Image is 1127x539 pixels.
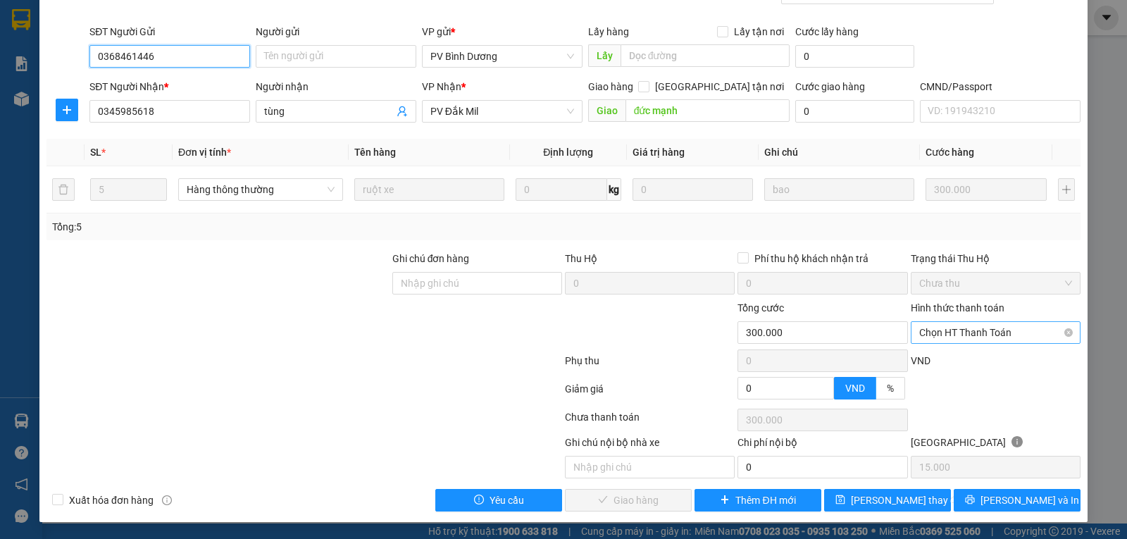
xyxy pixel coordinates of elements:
button: delete [52,178,75,201]
button: save[PERSON_NAME] thay đổi [824,489,951,512]
div: Trạng thái Thu Hộ [911,251,1081,266]
button: plusThêm ĐH mới [695,489,821,512]
div: CMND/Passport [920,79,1081,94]
span: printer [965,495,975,506]
label: Cước lấy hàng [795,26,859,37]
input: Ghi chú đơn hàng [392,272,562,295]
span: VP Nhận [422,81,461,92]
input: Cước lấy hàng [795,45,914,68]
span: Thu Hộ [565,253,597,264]
span: exclamation-circle [474,495,484,506]
span: info-circle [162,495,172,505]
span: Hàng thông thường [187,179,335,200]
div: SĐT Người Gửi [89,24,250,39]
div: Ghi chú nội bộ nhà xe [565,435,735,456]
span: Chưa thu [919,273,1072,294]
span: SL [90,147,101,158]
button: printer[PERSON_NAME] và In [954,489,1081,512]
span: [GEOGRAPHIC_DATA] tận nơi [649,79,790,94]
span: [PERSON_NAME] thay đổi [851,492,964,508]
div: Người nhận [256,79,416,94]
th: Ghi chú [759,139,920,166]
span: Yêu cầu [490,492,524,508]
span: Lấy hàng [588,26,629,37]
input: VD: Bàn, Ghế [354,178,504,201]
span: Giao hàng [588,81,633,92]
span: Giao [588,99,625,122]
button: exclamation-circleYêu cầu [435,489,562,512]
span: Giá trị hàng [633,147,685,158]
span: Thêm ĐH mới [735,492,795,508]
div: Phụ thu [563,353,736,378]
label: Cước giao hàng [795,81,865,92]
input: 0 [926,178,1046,201]
div: Tổng: 5 [52,219,436,235]
label: Hình thức thanh toán [911,302,1004,314]
span: user-add [397,106,408,117]
div: Chưa thanh toán [563,409,736,434]
span: plus [56,104,77,116]
span: Lấy [588,44,621,67]
div: Chi phí nội bộ [737,435,907,456]
div: SĐT Người Nhận [89,79,250,94]
span: plus [720,495,730,506]
span: [PERSON_NAME] và In [980,492,1079,508]
span: save [835,495,845,506]
span: % [887,383,894,394]
span: Phí thu hộ khách nhận trả [749,251,874,266]
span: Tổng cước [737,302,784,314]
button: plus [1058,178,1075,201]
div: Giảm giá [563,381,736,406]
span: PV Bình Dương [430,46,574,67]
div: Người gửi [256,24,416,39]
span: Cước hàng [926,147,974,158]
input: Ghi Chú [764,178,914,201]
input: 0 [633,178,753,201]
span: PV Đắk Mil [430,101,574,122]
div: VP gửi [422,24,583,39]
button: checkGiao hàng [565,489,692,512]
input: Nhập ghi chú [565,456,735,478]
span: VND [845,383,865,394]
label: Ghi chú đơn hàng [392,253,470,264]
span: VND [911,355,930,366]
span: Xuất hóa đơn hàng [63,492,159,508]
span: info-circle [1011,436,1023,447]
input: Dọc đường [621,44,790,67]
span: Đơn vị tính [178,147,231,158]
span: Chọn HT Thanh Toán [919,322,1072,343]
div: [GEOGRAPHIC_DATA] [911,435,1081,456]
span: Định lượng [543,147,593,158]
span: kg [607,178,621,201]
input: Dọc đường [625,99,790,122]
span: Tên hàng [354,147,396,158]
button: plus [56,99,78,121]
span: Lấy tận nơi [728,24,790,39]
input: Cước giao hàng [795,100,914,123]
span: close-circle [1064,328,1073,337]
